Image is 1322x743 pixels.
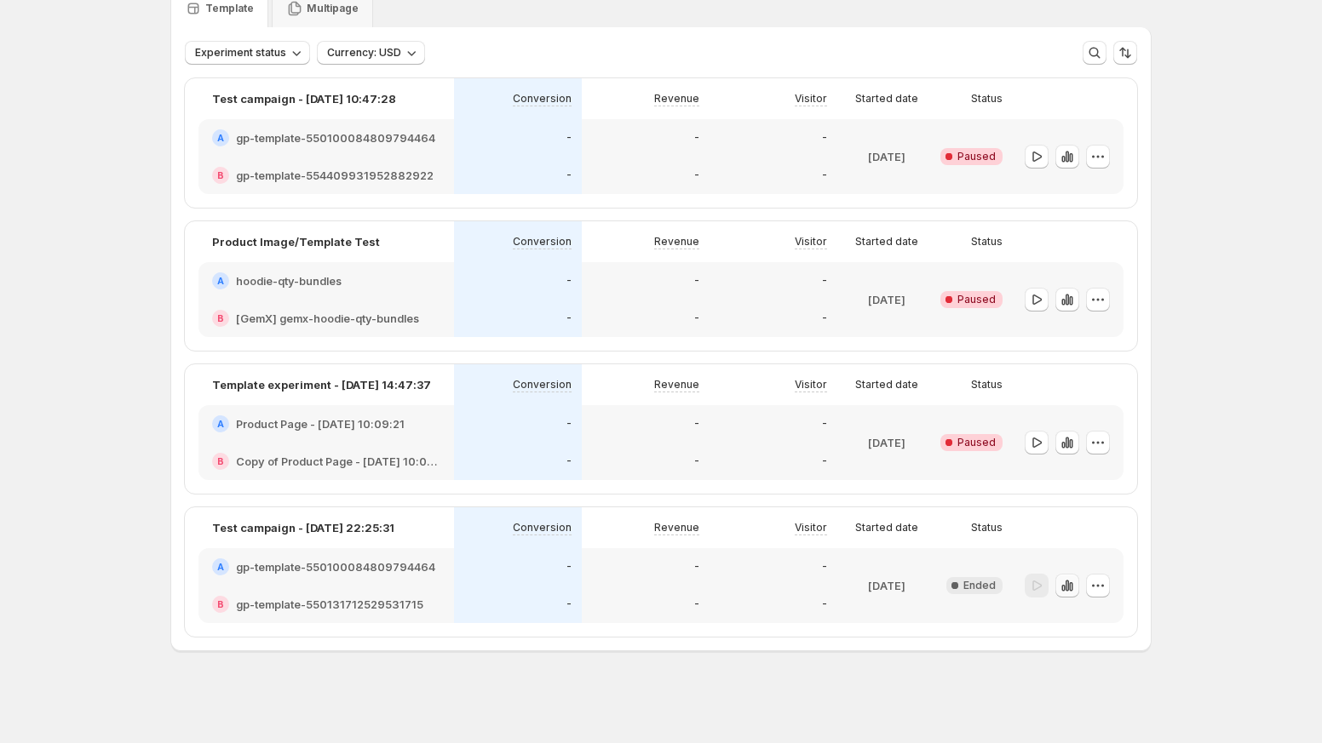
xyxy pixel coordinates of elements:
p: Status [971,521,1003,534]
p: Revenue [654,92,699,106]
p: - [694,597,699,611]
button: Experiment status [185,41,310,65]
button: Sort the results [1113,41,1137,65]
p: - [694,131,699,145]
p: - [566,131,572,145]
p: - [566,169,572,182]
p: Conversion [513,92,572,106]
p: - [566,417,572,431]
p: - [822,131,827,145]
p: [DATE] [868,291,905,308]
p: Status [971,92,1003,106]
p: Started date [855,235,918,249]
span: Paused [957,436,996,449]
h2: Product Page - [DATE] 10:09:21 [236,415,405,432]
p: Test campaign - [DATE] 22:25:31 [212,519,394,536]
span: Paused [957,293,996,306]
p: Revenue [654,235,699,249]
p: - [566,454,572,468]
p: [DATE] [868,577,905,594]
h2: hoodie-qty-bundles [236,272,342,289]
span: Paused [957,150,996,163]
p: Conversion [513,378,572,392]
p: - [566,311,572,325]
p: Test campaign - [DATE] 10:47:28 [212,90,396,107]
h2: gp-template-550131712529531715 [236,596,423,613]
p: - [694,454,699,468]
p: - [822,274,827,288]
p: - [566,560,572,574]
p: - [822,169,827,182]
h2: gp-template-550100084809794464 [236,558,435,575]
p: - [694,274,699,288]
h2: Copy of Product Page - [DATE] 10:09:21 [236,453,440,470]
p: - [566,597,572,611]
p: - [694,169,699,182]
p: - [822,597,827,611]
p: - [694,417,699,431]
span: Experiment status [195,46,286,60]
p: Started date [855,92,918,106]
p: [DATE] [868,434,905,451]
h2: [GemX] gemx-hoodie-qty-bundles [236,310,419,327]
p: - [694,560,699,574]
p: - [566,274,572,288]
p: Revenue [654,378,699,392]
p: Visitor [795,92,827,106]
h2: A [217,562,224,572]
p: Visitor [795,521,827,534]
p: Conversion [513,235,572,249]
h2: gp-template-550100084809794464 [236,129,435,146]
p: Multipage [307,2,359,15]
p: Template [205,2,254,15]
button: Currency: USD [317,41,425,65]
span: Currency: USD [327,46,401,60]
h2: A [217,133,224,143]
h2: B [217,456,224,466]
p: Started date [855,378,918,392]
p: - [822,311,827,325]
p: Visitor [795,235,827,249]
p: Started date [855,521,918,534]
p: Status [971,378,1003,392]
p: Template experiment - [DATE] 14:47:37 [212,376,431,393]
h2: B [217,599,224,609]
p: Status [971,235,1003,249]
h2: B [217,170,224,180]
h2: gp-template-554409931952882922 [236,167,434,184]
p: Visitor [795,378,827,392]
h2: B [217,313,224,323]
h2: A [217,419,224,429]
p: - [694,311,699,325]
p: Product Image/Template Test [212,233,380,250]
p: - [822,560,827,574]
span: Ended [963,579,996,592]
p: - [822,454,827,468]
h2: A [217,276,224,286]
p: - [822,417,827,431]
p: Revenue [654,521,699,534]
p: Conversion [513,521,572,534]
p: [DATE] [868,148,905,165]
